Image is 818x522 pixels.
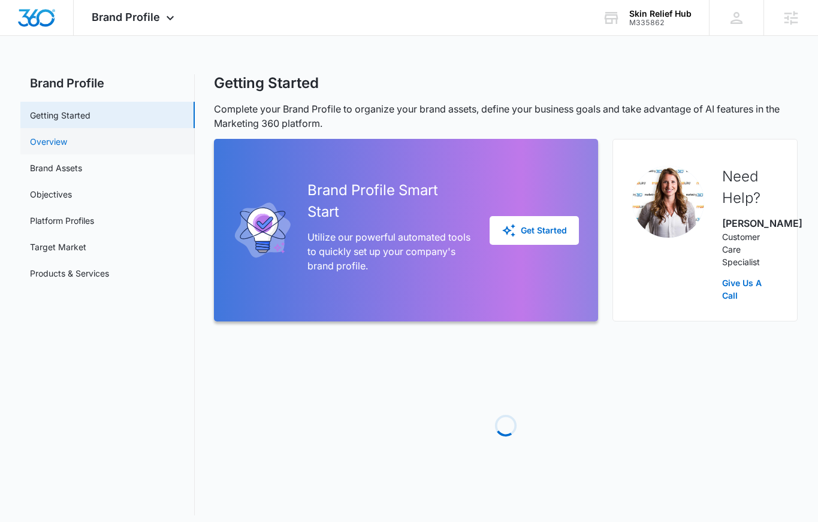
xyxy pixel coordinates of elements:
[30,267,109,280] a: Products & Services
[632,166,704,238] img: Erin Reese
[490,216,579,245] button: Get Started
[722,216,778,230] p: [PERSON_NAME]
[214,102,798,130] p: Complete your Brand Profile to organize your brand assets, define your business goals and take ad...
[92,11,160,23] span: Brand Profile
[722,277,778,302] a: Give Us A Call
[30,214,94,227] a: Platform Profiles
[30,188,72,201] a: Objectives
[629,9,692,19] div: account name
[307,180,470,223] h2: Brand Profile Smart Start
[722,166,778,209] h2: Need Help?
[30,109,90,122] a: Getting Started
[502,223,567,238] div: Get Started
[20,74,195,92] h2: Brand Profile
[307,230,470,273] p: Utilize our powerful automated tools to quickly set up your company's brand profile.
[30,241,86,253] a: Target Market
[722,230,778,268] p: Customer Care Specialist
[214,74,319,92] h1: Getting Started
[30,162,82,174] a: Brand Assets
[30,135,67,148] a: Overview
[629,19,692,27] div: account id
